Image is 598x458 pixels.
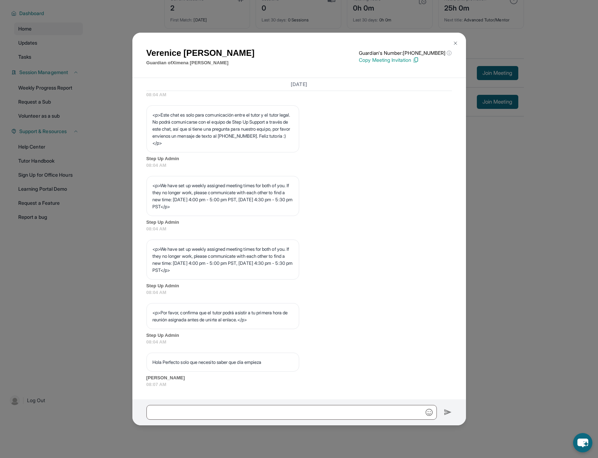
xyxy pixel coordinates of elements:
span: Step Up Admin [146,155,452,162]
span: Step Up Admin [146,282,452,289]
img: Emoji [426,409,433,416]
span: ⓘ [447,50,452,57]
p: <p>We have set up weekly assigned meeting times for both of you. If they no longer work, please c... [152,246,293,274]
span: 08:07 AM [146,381,452,388]
img: Send icon [444,408,452,417]
span: [PERSON_NAME] [146,374,452,381]
span: 08:04 AM [146,339,452,346]
p: Hola Perfecto solo que necesito saber que día empieza [152,359,293,366]
p: Copy Meeting Invitation [359,57,452,64]
img: Copy Icon [413,57,419,63]
p: <p>Por favor, confirma que el tutor podrá asistir a tu primera hora de reunión asignada antes de ... [152,309,293,323]
span: 08:04 AM [146,289,452,296]
p: Guardian's Number: [PHONE_NUMBER] [359,50,452,57]
p: <p>Este chat es solo para comunicación entre el tutor y el tutor legal. No podrá comunicarse con ... [152,111,293,146]
span: Step Up Admin [146,332,452,339]
h3: [DATE] [146,81,452,88]
p: Guardian of Ximena [PERSON_NAME] [146,59,255,66]
h1: Verenice [PERSON_NAME] [146,47,255,59]
img: Close Icon [453,40,458,46]
span: Step Up Admin [146,219,452,226]
button: chat-button [573,433,592,452]
span: 08:04 AM [146,225,452,233]
span: 08:04 AM [146,162,452,169]
p: <p>We have set up weekly assigned meeting times for both of you. If they no longer work, please c... [152,182,293,210]
span: 08:04 AM [146,91,452,98]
